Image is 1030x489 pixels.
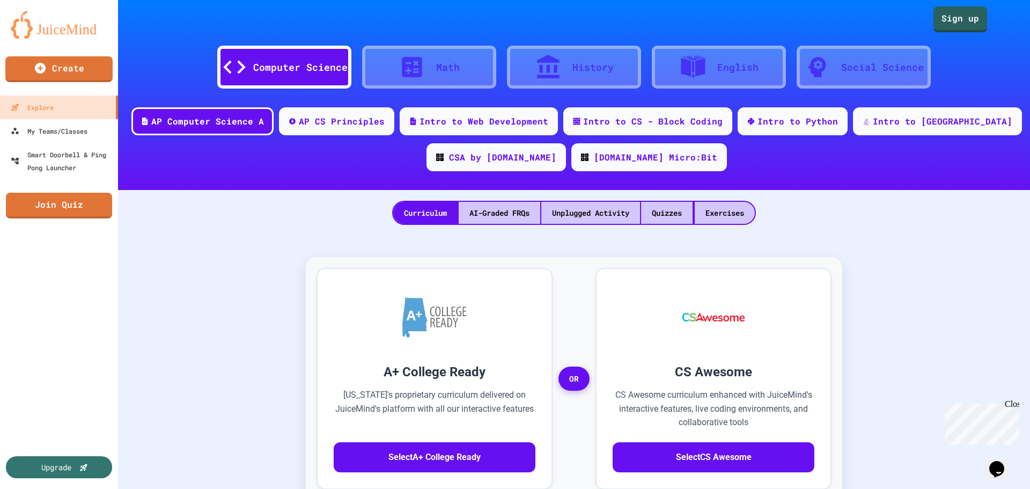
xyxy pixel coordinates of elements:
img: CODE_logo_RGB.png [436,154,444,161]
h3: A+ College Ready [334,362,535,382]
div: AP Computer Science A [151,115,264,128]
div: CSA by [DOMAIN_NAME] [449,151,556,164]
img: logo-orange.svg [11,11,107,39]
span: OR [558,367,590,391]
div: AI-Graded FRQs [459,202,540,224]
div: Explore [11,101,54,114]
div: Social Science [841,60,924,75]
p: CS Awesome curriculum enhanced with JuiceMind's interactive features, live coding environments, a... [613,388,814,429]
div: Upgrade [41,462,71,473]
img: CS Awesome [672,285,756,349]
h3: CS Awesome [613,362,814,382]
a: Join Quiz [6,193,112,218]
div: Computer Science [253,60,348,75]
div: My Teams/Classes [11,125,87,137]
div: Math [436,60,460,75]
iframe: chat widget [941,399,1019,445]
div: Intro to [GEOGRAPHIC_DATA] [873,115,1012,128]
button: SelectA+ College Ready [334,442,535,472]
div: Unplugged Activity [541,202,640,224]
div: Intro to CS - Block Coding [583,115,723,128]
p: [US_STATE]'s proprietary curriculum delivered on JuiceMind's platform with all our interactive fe... [334,388,535,429]
a: Sign up [933,6,987,32]
a: Create [5,56,113,82]
button: SelectCS Awesome [613,442,814,472]
div: Intro to Web Development [420,115,548,128]
div: [DOMAIN_NAME] Micro:Bit [594,151,717,164]
div: Smart Doorbell & Ping Pong Launcher [11,148,114,174]
div: Curriculum [393,202,458,224]
div: History [572,60,614,75]
div: Quizzes [641,202,693,224]
div: English [717,60,759,75]
div: Exercises [695,202,755,224]
iframe: chat widget [985,446,1019,478]
div: Intro to Python [757,115,838,128]
img: A+ College Ready [402,297,467,338]
img: CODE_logo_RGB.png [581,154,588,161]
div: Chat with us now!Close [4,4,74,68]
div: AP CS Principles [299,115,385,128]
